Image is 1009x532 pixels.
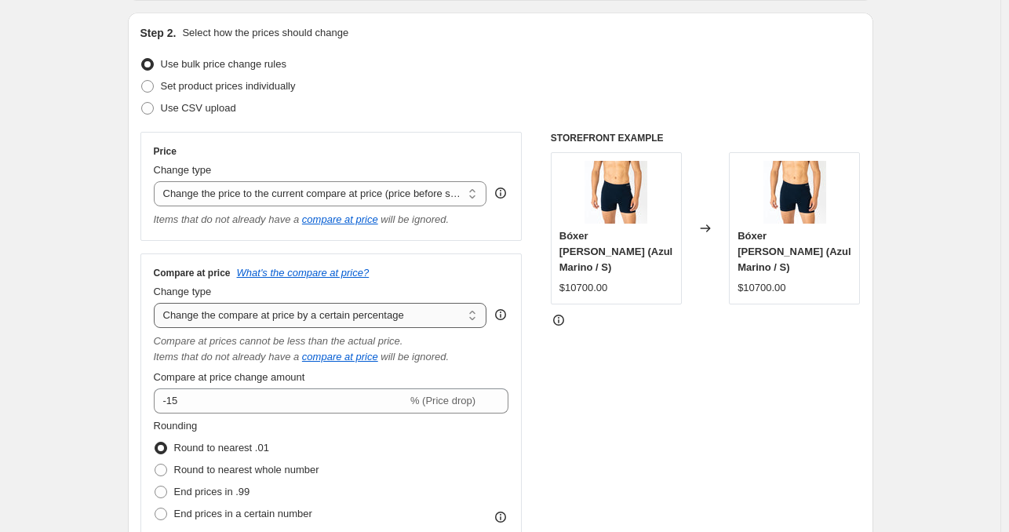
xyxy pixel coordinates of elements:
[559,280,607,296] div: $10700.00
[302,351,378,363] button: compare at price
[154,213,300,225] i: Items that do not already have a
[174,464,319,476] span: Round to nearest whole number
[763,161,826,224] img: 5100-K-024_1_80x.jpg
[154,267,231,279] h3: Compare at price
[738,280,785,296] div: $10700.00
[493,307,508,322] div: help
[174,442,269,454] span: Round to nearest .01
[237,267,370,279] button: What's the compare at price?
[154,145,177,158] h3: Price
[140,25,177,41] h2: Step 2.
[302,213,378,225] button: compare at price
[585,161,647,224] img: 5100-K-024_1_80x.jpg
[154,371,305,383] span: Compare at price change amount
[174,486,250,497] span: End prices in .99
[154,286,212,297] span: Change type
[161,102,236,114] span: Use CSV upload
[154,164,212,176] span: Change type
[154,420,198,432] span: Rounding
[410,395,475,406] span: % (Price drop)
[154,351,300,363] i: Items that do not already have a
[738,230,851,273] span: Bóxer [PERSON_NAME] (Azul Marino / S)
[493,185,508,201] div: help
[182,25,348,41] p: Select how the prices should change
[154,335,403,347] i: Compare at prices cannot be less than the actual price.
[154,388,407,414] input: -15
[381,213,449,225] i: will be ignored.
[161,58,286,70] span: Use bulk price change rules
[174,508,312,519] span: End prices in a certain number
[551,132,861,144] h6: STOREFRONT EXAMPLE
[381,351,449,363] i: will be ignored.
[559,230,672,273] span: Bóxer [PERSON_NAME] (Azul Marino / S)
[161,80,296,92] span: Set product prices individually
